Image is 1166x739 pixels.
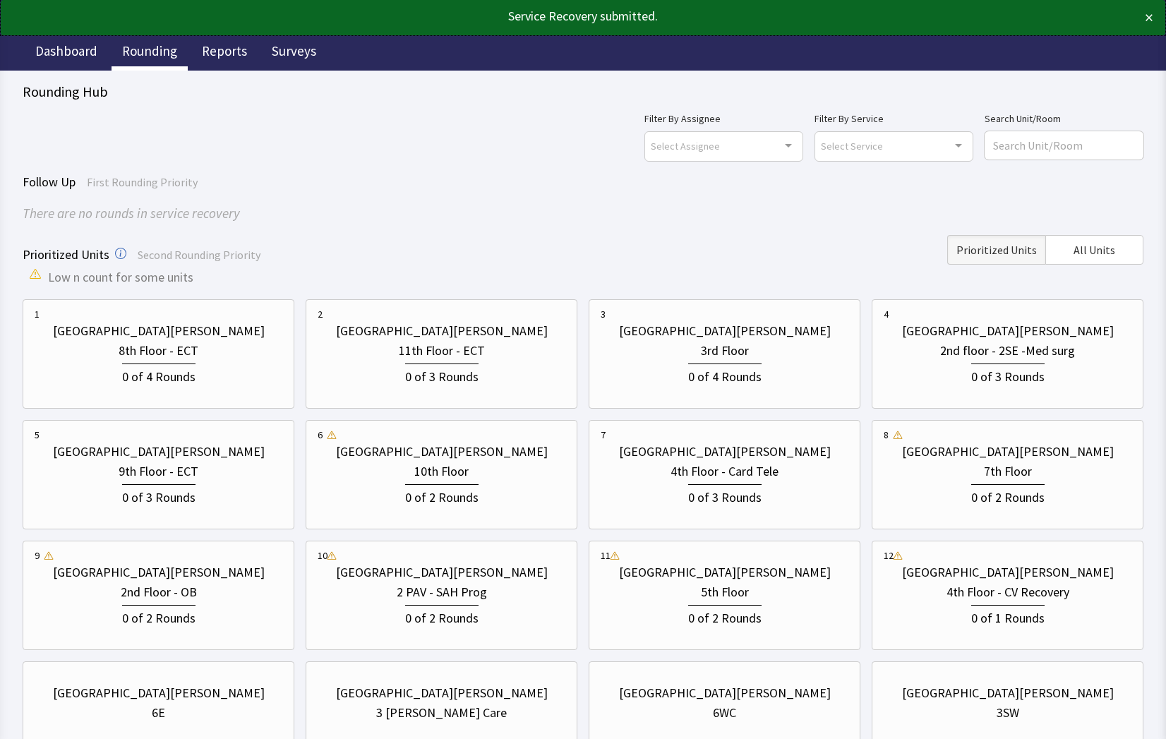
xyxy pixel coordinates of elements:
[644,110,803,127] label: Filter By Assignee
[122,484,196,507] div: 0 of 3 Rounds
[23,82,1143,102] div: Rounding Hub
[619,321,831,341] div: [GEOGRAPHIC_DATA][PERSON_NAME]
[318,428,323,442] div: 6
[122,605,196,628] div: 0 of 2 Rounds
[191,35,258,71] a: Reports
[53,683,265,703] div: [GEOGRAPHIC_DATA][PERSON_NAME]
[956,241,1037,258] span: Prioritized Units
[23,246,109,263] span: Prioritized Units
[318,548,327,563] div: 10
[25,35,108,71] a: Dashboard
[713,703,736,723] div: 6WC
[152,703,165,723] div: 6E
[23,172,1143,192] div: Follow Up
[112,35,188,71] a: Rounding
[405,364,479,387] div: 0 of 3 Rounds
[946,582,1069,602] div: 4th Floor - CV Recovery
[884,428,889,442] div: 8
[984,462,1032,481] div: 7th Floor
[119,341,198,361] div: 8th Floor - ECT
[1145,6,1153,29] button: ×
[119,462,198,481] div: 9th Floor - ECT
[902,442,1114,462] div: [GEOGRAPHIC_DATA][PERSON_NAME]
[336,442,548,462] div: [GEOGRAPHIC_DATA][PERSON_NAME]
[318,307,323,321] div: 2
[902,683,1114,703] div: [GEOGRAPHIC_DATA][PERSON_NAME]
[619,563,831,582] div: [GEOGRAPHIC_DATA][PERSON_NAME]
[701,582,749,602] div: 5th Floor
[138,248,260,262] span: Second Rounding Priority
[35,428,40,442] div: 5
[397,582,487,602] div: 2 PAV - SAH Prog
[336,321,548,341] div: [GEOGRAPHIC_DATA][PERSON_NAME]
[122,364,196,387] div: 0 of 4 Rounds
[405,484,479,507] div: 0 of 2 Rounds
[261,35,327,71] a: Surveys
[405,605,479,628] div: 0 of 2 Rounds
[601,548,611,563] div: 11
[971,364,1045,387] div: 0 of 3 Rounds
[336,683,548,703] div: [GEOGRAPHIC_DATA][PERSON_NAME]
[688,364,762,387] div: 0 of 4 Rounds
[884,307,889,321] div: 4
[997,703,1019,723] div: 3SW
[688,605,762,628] div: 0 of 2 Rounds
[940,341,1075,361] div: 2nd floor - 2SE -Med surg
[87,175,198,189] span: First Rounding Priority
[619,442,831,462] div: [GEOGRAPHIC_DATA][PERSON_NAME]
[985,131,1143,160] input: Search Unit/Room
[23,203,1143,224] div: There are no rounds in service recovery
[671,462,779,481] div: 4th Floor - Card Tele
[35,548,40,563] div: 9
[35,307,40,321] div: 1
[601,428,606,442] div: 7
[53,442,265,462] div: [GEOGRAPHIC_DATA][PERSON_NAME]
[971,605,1045,628] div: 0 of 1 Rounds
[48,268,193,287] span: Low n count for some units
[902,321,1114,341] div: [GEOGRAPHIC_DATA][PERSON_NAME]
[902,563,1114,582] div: [GEOGRAPHIC_DATA][PERSON_NAME]
[701,341,749,361] div: 3rd Floor
[651,138,720,154] span: Select Assignee
[1045,235,1143,265] button: All Units
[947,235,1045,265] button: Prioritized Units
[815,110,973,127] label: Filter By Service
[376,703,507,723] div: 3 [PERSON_NAME] Care
[619,683,831,703] div: [GEOGRAPHIC_DATA][PERSON_NAME]
[1074,241,1115,258] span: All Units
[821,138,883,154] span: Select Service
[414,462,469,481] div: 10th Floor
[121,582,197,602] div: 2nd Floor - OB
[884,548,894,563] div: 12
[53,563,265,582] div: [GEOGRAPHIC_DATA][PERSON_NAME]
[399,341,485,361] div: 11th Floor - ECT
[601,307,606,321] div: 3
[985,110,1143,127] label: Search Unit/Room
[971,484,1045,507] div: 0 of 2 Rounds
[13,6,1039,26] div: Service Recovery submitted.
[688,484,762,507] div: 0 of 3 Rounds
[336,563,548,582] div: [GEOGRAPHIC_DATA][PERSON_NAME]
[53,321,265,341] div: [GEOGRAPHIC_DATA][PERSON_NAME]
